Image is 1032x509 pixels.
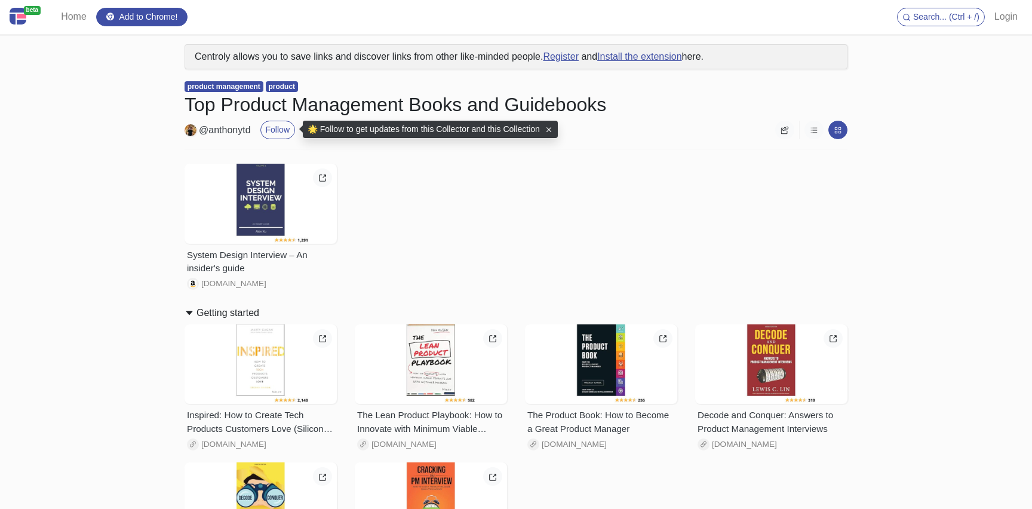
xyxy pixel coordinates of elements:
[260,121,295,139] button: Follow
[10,8,26,24] img: Centroly
[990,5,1022,29] a: Login
[96,8,188,26] a: Add to Chrome!
[196,307,259,318] h2: Getting started
[10,5,47,29] a: beta
[712,439,777,450] span: www.amazon.com
[24,6,41,15] span: beta
[804,121,824,139] button: Coming soon...
[542,439,607,450] span: www.amazon.com
[199,123,251,137] a: @anthonytd
[581,51,681,62] span: and
[597,51,681,62] a: Install the extension
[303,121,558,138] div: 🌟 Follow to get updates from this Collector and this Collection
[913,12,979,22] span: Search... (Ctrl + /)
[698,409,845,436] div: Decode and Conquer: Answers to Product Management Interviews
[527,409,675,436] div: The Product Book: How to Become a Great Product Manager
[189,280,196,287] img: www.amazon.com
[56,5,91,29] a: Home
[201,278,266,290] span: www.amazon.com
[185,93,847,116] h1: Top Product Management Books and Guidebooks
[201,439,266,450] span: www.amazon.com
[185,44,847,69] div: Centroly allows you to save links and discover links from other like-minded people. here.
[775,121,794,139] button: Copy link
[266,81,298,92] span: product
[187,409,334,436] div: Inspired: How to Create Tech Products Customers Love (Silicon Valley Product Group)
[185,124,196,136] img: anthonytd
[543,51,579,62] a: Register
[187,249,334,276] div: System Design Interview – An insider's guide
[185,81,263,92] span: product management
[897,8,985,26] button: Search... (Ctrl + /)
[357,409,505,436] div: The Lean Product Playbook: How to Innovate with Minimum Viable Products and Rapid Customer Feedback
[371,439,437,450] span: www.amazon.com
